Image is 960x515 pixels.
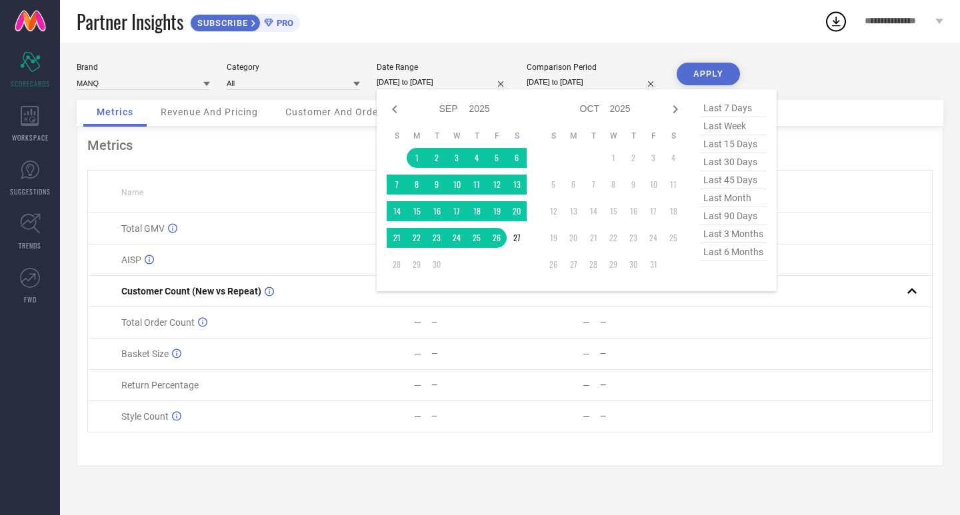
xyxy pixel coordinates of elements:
td: Sat Oct 11 2025 [663,175,683,195]
td: Wed Sep 17 2025 [447,201,467,221]
td: Fri Sep 05 2025 [487,148,507,168]
td: Wed Oct 01 2025 [603,148,623,168]
td: Sat Sep 13 2025 [507,175,527,195]
span: last 45 days [700,171,767,189]
td: Fri Oct 03 2025 [643,148,663,168]
span: SUGGESTIONS [10,187,51,197]
th: Friday [643,131,663,141]
th: Monday [563,131,583,141]
span: Revenue And Pricing [161,107,258,117]
td: Sat Oct 04 2025 [663,148,683,168]
td: Thu Sep 25 2025 [467,228,487,248]
td: Fri Sep 19 2025 [487,201,507,221]
div: — [600,318,678,327]
td: Tue Oct 07 2025 [583,175,603,195]
span: last 15 days [700,135,767,153]
div: — [600,412,678,421]
td: Thu Oct 23 2025 [623,228,643,248]
div: — [431,412,509,421]
td: Mon Sep 08 2025 [407,175,427,195]
div: Previous month [387,101,403,117]
span: WORKSPACE [12,133,49,143]
td: Thu Oct 02 2025 [623,148,643,168]
td: Tue Oct 21 2025 [583,228,603,248]
span: Name [121,188,143,197]
th: Saturday [663,131,683,141]
th: Saturday [507,131,527,141]
td: Fri Sep 26 2025 [487,228,507,248]
span: last month [700,189,767,207]
td: Sun Oct 26 2025 [543,255,563,274]
td: Wed Sep 10 2025 [447,175,467,195]
span: last 6 months [700,243,767,261]
td: Mon Oct 06 2025 [563,175,583,195]
td: Sun Oct 12 2025 [543,201,563,221]
span: Total Order Count [121,317,195,328]
td: Sun Sep 14 2025 [387,201,407,221]
div: — [414,411,421,422]
span: last 30 days [700,153,767,171]
span: Customer Count (New vs Repeat) [121,286,261,296]
td: Sun Sep 28 2025 [387,255,407,274]
td: Tue Sep 30 2025 [427,255,447,274]
td: Sat Oct 18 2025 [663,201,683,221]
div: — [414,317,421,328]
th: Thursday [623,131,643,141]
div: — [431,349,509,358]
div: — [583,317,590,328]
div: — [583,380,590,390]
td: Wed Sep 03 2025 [447,148,467,168]
span: Metrics [97,107,133,117]
div: Next month [667,101,683,117]
td: Tue Sep 23 2025 [427,228,447,248]
td: Tue Sep 09 2025 [427,175,447,195]
td: Sat Oct 25 2025 [663,228,683,248]
div: Comparison Period [527,63,660,72]
td: Wed Oct 22 2025 [603,228,623,248]
td: Mon Oct 27 2025 [563,255,583,274]
td: Sat Sep 06 2025 [507,148,527,168]
div: — [583,411,590,422]
th: Sunday [387,131,407,141]
span: PRO [273,18,293,28]
div: — [414,348,421,359]
td: Mon Sep 15 2025 [407,201,427,221]
td: Sun Oct 19 2025 [543,228,563,248]
td: Fri Oct 24 2025 [643,228,663,248]
td: Tue Oct 28 2025 [583,255,603,274]
td: Wed Sep 24 2025 [447,228,467,248]
td: Fri Oct 17 2025 [643,201,663,221]
span: last 7 days [700,99,767,117]
span: Style Count [121,411,169,422]
td: Tue Oct 14 2025 [583,201,603,221]
td: Fri Oct 31 2025 [643,255,663,274]
td: Sun Sep 21 2025 [387,228,407,248]
th: Wednesday [447,131,467,141]
td: Wed Oct 08 2025 [603,175,623,195]
th: Tuesday [427,131,447,141]
td: Mon Oct 13 2025 [563,201,583,221]
th: Thursday [467,131,487,141]
td: Tue Sep 02 2025 [427,148,447,168]
td: Mon Sep 22 2025 [407,228,427,248]
td: Thu Oct 16 2025 [623,201,643,221]
td: Tue Sep 16 2025 [427,201,447,221]
span: last 90 days [700,207,767,225]
td: Sat Sep 20 2025 [507,201,527,221]
td: Thu Sep 11 2025 [467,175,487,195]
td: Thu Sep 04 2025 [467,148,487,168]
td: Mon Oct 20 2025 [563,228,583,248]
span: Total GMV [121,223,165,234]
th: Wednesday [603,131,623,141]
td: Mon Sep 01 2025 [407,148,427,168]
td: Thu Oct 09 2025 [623,175,643,195]
span: SUBSCRIBE [191,18,251,28]
span: last 3 months [700,225,767,243]
td: Sat Sep 27 2025 [507,228,527,248]
td: Thu Sep 18 2025 [467,201,487,221]
div: — [431,380,509,390]
td: Fri Sep 12 2025 [487,175,507,195]
div: Category [227,63,360,72]
th: Monday [407,131,427,141]
div: Brand [77,63,210,72]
